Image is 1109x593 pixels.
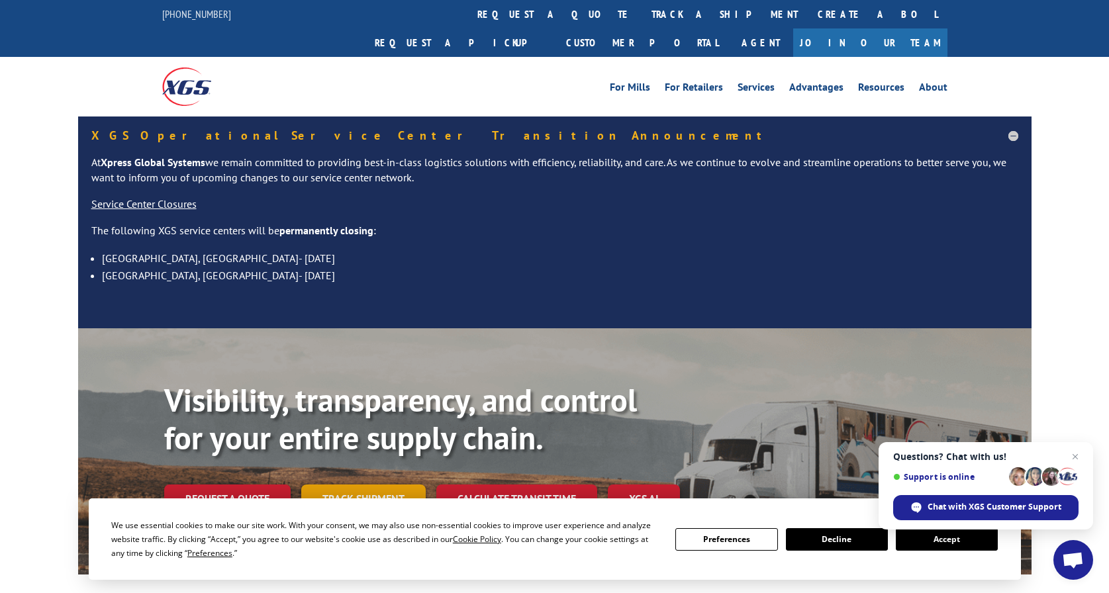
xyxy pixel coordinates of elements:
u: Service Center Closures [91,197,197,210]
a: Track shipment [301,484,426,512]
a: XGS AI [608,484,680,513]
a: Request a pickup [365,28,556,57]
h5: XGS Operational Service Center Transition Announcement [91,130,1018,142]
li: [GEOGRAPHIC_DATA], [GEOGRAPHIC_DATA]- [DATE] [102,267,1018,284]
span: Preferences [187,547,232,559]
button: Preferences [675,528,777,551]
span: Support is online [893,472,1004,482]
span: Cookie Policy [453,533,501,545]
a: Resources [858,82,904,97]
a: Calculate transit time [436,484,597,513]
a: For Mills [610,82,650,97]
a: Customer Portal [556,28,728,57]
a: For Retailers [665,82,723,97]
a: Join Our Team [793,28,947,57]
a: Request a quote [164,484,291,513]
button: Accept [896,528,998,551]
a: Advantages [789,82,844,97]
div: We use essential cookies to make our site work. With your consent, we may also use non-essential ... [111,518,659,560]
a: [PHONE_NUMBER] [162,7,231,21]
strong: Xpress Global Systems [101,156,205,169]
a: About [919,82,947,97]
p: At we remain committed to providing best-in-class logistics solutions with efficiency, reliabilit... [91,155,1018,197]
span: Questions? Chat with us! [893,451,1079,462]
a: Agent [728,28,793,57]
li: [GEOGRAPHIC_DATA], [GEOGRAPHIC_DATA]- [DATE] [102,250,1018,267]
a: Open chat [1053,540,1093,580]
p: The following XGS service centers will be : [91,223,1018,250]
span: Chat with XGS Customer Support [893,495,1079,520]
b: Visibility, transparency, and control for your entire supply chain. [164,379,637,459]
a: Services [738,82,775,97]
div: Cookie Consent Prompt [89,498,1021,580]
strong: permanently closing [279,224,373,237]
span: Chat with XGS Customer Support [928,501,1061,513]
button: Decline [786,528,888,551]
